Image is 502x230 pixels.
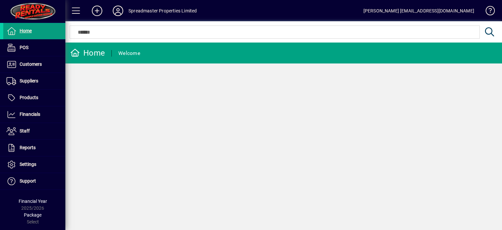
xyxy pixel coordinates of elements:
a: Support [3,173,65,189]
span: Products [20,95,38,100]
a: Suppliers [3,73,65,89]
a: Customers [3,56,65,73]
span: Reports [20,145,36,150]
span: POS [20,45,28,50]
div: [PERSON_NAME] [EMAIL_ADDRESS][DOMAIN_NAME] [363,6,474,16]
a: Products [3,90,65,106]
span: Support [20,178,36,184]
a: Financials [3,106,65,123]
a: Knowledge Base [481,1,494,23]
a: POS [3,40,65,56]
a: Reports [3,140,65,156]
span: Financials [20,112,40,117]
span: Package [24,212,42,218]
button: Profile [108,5,128,17]
span: Staff [20,128,30,133]
button: Add [87,5,108,17]
a: Settings [3,156,65,173]
span: Home [20,28,32,33]
a: Staff [3,123,65,139]
span: Settings [20,162,36,167]
span: Customers [20,62,42,67]
div: Home [70,48,105,58]
span: Suppliers [20,78,38,83]
div: Welcome [118,48,140,59]
div: Spreadmaster Properties Limited [128,6,197,16]
span: Financial Year [19,199,47,204]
